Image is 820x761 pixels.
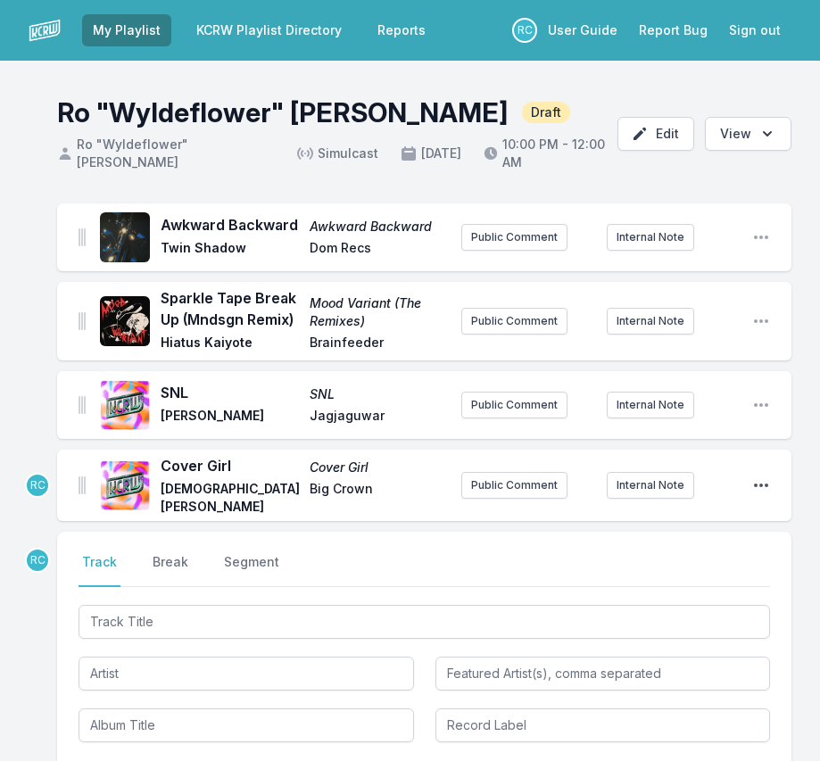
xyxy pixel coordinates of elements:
[161,214,299,236] span: Awkward Backward
[607,472,694,499] button: Internal Note
[79,553,120,587] button: Track
[537,14,628,46] a: User Guide
[461,392,567,418] button: Public Comment
[79,476,86,494] img: Drag Handle
[161,382,299,403] span: SNL
[186,14,352,46] a: KCRW Playlist Directory
[100,380,150,430] img: SNL
[57,136,275,171] span: Ro "Wyldeflower" [PERSON_NAME]
[718,14,791,46] button: Sign out
[161,239,299,261] span: Twin Shadow
[400,145,461,162] span: [DATE]
[220,553,283,587] button: Segment
[57,96,508,128] h1: Ro "Wyldeflower" [PERSON_NAME]
[79,228,86,246] img: Drag Handle
[82,14,171,46] a: My Playlist
[461,308,567,335] button: Public Comment
[310,334,448,355] span: Brainfeeder
[310,480,448,516] span: Big Crown
[310,385,448,403] span: SNL
[161,455,299,476] span: Cover Girl
[29,14,61,46] img: logo-white-87cec1fa9cbef997252546196dc51331.png
[607,308,694,335] button: Internal Note
[310,239,448,261] span: Dom Recs
[752,396,770,414] button: Open playlist item options
[617,117,694,151] button: Edit
[310,407,448,428] span: Jagjaguwar
[296,145,378,162] span: Simulcast
[25,473,50,498] p: Rocio Contreras
[367,14,436,46] a: Reports
[435,657,771,691] input: Featured Artist(s), comma separated
[752,476,770,494] button: Open playlist item options
[100,460,150,510] img: Cover Girl
[149,553,192,587] button: Break
[607,224,694,251] button: Internal Note
[79,312,86,330] img: Drag Handle
[628,14,718,46] a: Report Bug
[522,102,570,123] span: Draft
[483,136,617,171] span: 10:00 PM - 12:00 AM
[310,294,448,330] span: Mood Variant (The Remixes)
[161,334,299,355] span: Hiatus Kaiyote
[79,708,414,742] input: Album Title
[100,212,150,262] img: Awkward Backward
[161,407,299,428] span: [PERSON_NAME]
[310,459,448,476] span: Cover Girl
[310,218,448,236] span: Awkward Backward
[607,392,694,418] button: Internal Note
[461,224,567,251] button: Public Comment
[512,18,537,43] p: Rocio Contreras
[79,657,414,691] input: Artist
[79,396,86,414] img: Drag Handle
[161,287,299,330] span: Sparkle Tape Break Up (Mndsgn Remix)
[161,480,299,516] span: [DEMOGRAPHIC_DATA] [PERSON_NAME]
[79,605,770,639] input: Track Title
[435,708,771,742] input: Record Label
[752,228,770,246] button: Open playlist item options
[461,472,567,499] button: Public Comment
[752,312,770,330] button: Open playlist item options
[100,296,150,346] img: Mood Variant (The Remixes)
[705,117,791,151] button: Open options
[25,548,50,573] p: Rocio Contreras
